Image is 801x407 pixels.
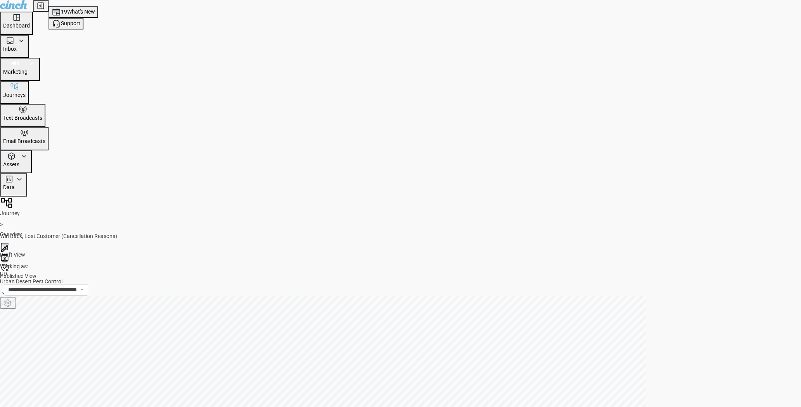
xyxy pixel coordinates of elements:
p: Assets [3,161,19,169]
p: Journeys [3,91,26,99]
p: Marketing [3,68,28,76]
span: 19 [61,9,67,15]
button: Support [49,18,83,29]
p: Dashboard [3,22,30,30]
button: 19What's New [49,6,98,18]
p: Text Broadcasts [3,114,42,122]
span: Support [61,20,80,26]
span: What's New [67,9,95,15]
p: Data [3,184,15,191]
p: Email Broadcasts [3,138,45,145]
p: Inbox [3,45,17,53]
